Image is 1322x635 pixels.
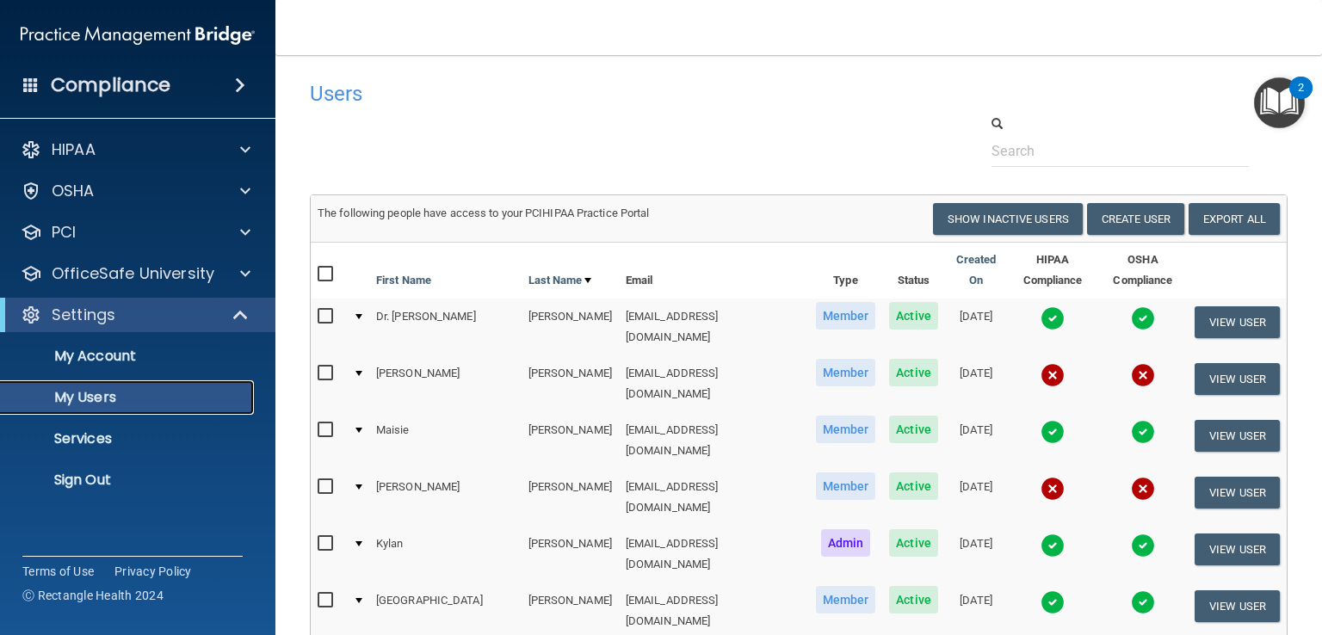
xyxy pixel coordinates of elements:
td: [PERSON_NAME] [522,469,619,526]
td: [PERSON_NAME] [522,299,619,355]
span: Admin [821,529,871,557]
a: Settings [21,305,250,325]
p: HIPAA [52,139,96,160]
p: Settings [52,305,115,325]
td: [PERSON_NAME] [522,526,619,583]
img: tick.e7d51cea.svg [1041,590,1065,614]
span: Member [816,359,876,386]
h4: Users [310,83,869,105]
td: [DATE] [945,526,1007,583]
button: Create User [1087,203,1184,235]
p: My Account [11,348,246,365]
td: Maisie [369,412,522,469]
a: Last Name [528,270,592,291]
iframe: Drift Widget Chat Controller [1025,515,1301,583]
button: View User [1195,420,1280,452]
th: Status [882,243,945,299]
td: [EMAIL_ADDRESS][DOMAIN_NAME] [619,526,809,583]
div: 2 [1298,88,1304,110]
td: [PERSON_NAME] [369,469,522,526]
a: Export All [1189,203,1280,235]
button: Show Inactive Users [933,203,1083,235]
th: Type [809,243,883,299]
p: Services [11,430,246,447]
p: PCI [52,222,76,243]
a: HIPAA [21,139,250,160]
th: Email [619,243,809,299]
span: Member [816,416,876,443]
p: Sign Out [11,472,246,489]
a: Privacy Policy [114,563,192,580]
img: cross.ca9f0e7f.svg [1041,363,1065,387]
button: View User [1195,477,1280,509]
img: cross.ca9f0e7f.svg [1131,477,1155,501]
img: tick.e7d51cea.svg [1131,420,1155,444]
a: OfficeSafe University [21,263,250,284]
button: View User [1195,590,1280,622]
span: Active [889,416,938,443]
button: Open Resource Center, 2 new notifications [1254,77,1305,128]
span: The following people have access to your PCIHIPAA Practice Portal [318,207,650,219]
a: Created On [952,250,1000,291]
img: tick.e7d51cea.svg [1131,306,1155,330]
img: cross.ca9f0e7f.svg [1041,477,1065,501]
h4: Compliance [51,73,170,97]
td: [DATE] [945,469,1007,526]
button: View User [1195,363,1280,395]
td: [EMAIL_ADDRESS][DOMAIN_NAME] [619,412,809,469]
a: OSHA [21,181,250,201]
span: Active [889,529,938,557]
td: [EMAIL_ADDRESS][DOMAIN_NAME] [619,355,809,412]
img: tick.e7d51cea.svg [1041,306,1065,330]
img: tick.e7d51cea.svg [1131,590,1155,614]
span: Member [816,472,876,500]
button: View User [1195,306,1280,338]
span: Member [816,586,876,613]
a: First Name [376,270,431,291]
span: Active [889,302,938,330]
a: Terms of Use [22,563,94,580]
span: Active [889,472,938,500]
td: [EMAIL_ADDRESS][DOMAIN_NAME] [619,299,809,355]
td: Kylan [369,526,522,583]
td: [DATE] [945,299,1007,355]
p: OSHA [52,181,95,201]
input: Search [991,135,1249,167]
td: [PERSON_NAME] [522,412,619,469]
span: Active [889,586,938,613]
a: PCI [21,222,250,243]
span: Active [889,359,938,386]
span: Member [816,302,876,330]
p: My Users [11,389,246,406]
td: [EMAIL_ADDRESS][DOMAIN_NAME] [619,469,809,526]
img: PMB logo [21,18,255,52]
img: tick.e7d51cea.svg [1041,420,1065,444]
td: [DATE] [945,412,1007,469]
th: HIPAA Compliance [1007,243,1098,299]
p: OfficeSafe University [52,263,214,284]
th: OSHA Compliance [1098,243,1188,299]
td: [PERSON_NAME] [522,355,619,412]
td: [DATE] [945,355,1007,412]
td: Dr. [PERSON_NAME] [369,299,522,355]
img: cross.ca9f0e7f.svg [1131,363,1155,387]
td: [PERSON_NAME] [369,355,522,412]
span: Ⓒ Rectangle Health 2024 [22,587,164,604]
